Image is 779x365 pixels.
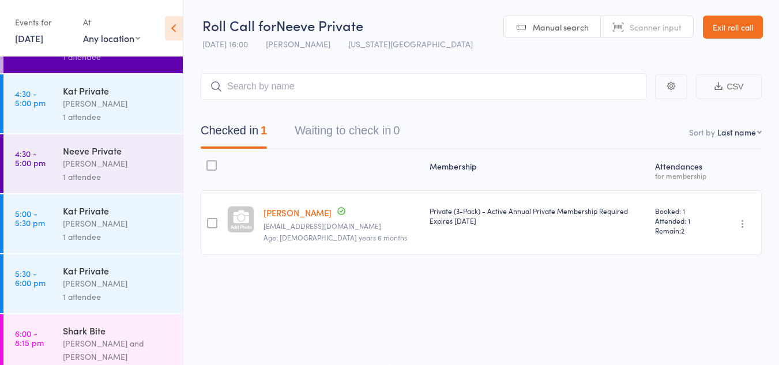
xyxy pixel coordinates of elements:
[201,118,267,149] button: Checked in1
[63,144,173,157] div: Neeve Private
[15,209,45,227] time: 5:00 - 5:30 pm
[63,290,173,303] div: 1 attendee
[703,16,763,39] a: Exit roll call
[15,269,46,287] time: 5:30 - 6:00 pm
[655,206,712,216] span: Booked: 1
[15,329,44,347] time: 6:00 - 8:15 pm
[202,38,248,50] span: [DATE] 16:00
[264,222,420,230] small: lindzh2o@hotmail.com
[3,134,183,193] a: 4:30 -5:00 pmNeeve Private[PERSON_NAME]1 attendee
[3,74,183,133] a: 4:30 -5:00 pmKat Private[PERSON_NAME]1 attendee
[276,16,363,35] span: Neeve Private
[3,254,183,313] a: 5:30 -6:00 pmKat Private[PERSON_NAME]1 attendee
[630,21,682,33] span: Scanner input
[63,110,173,123] div: 1 attendee
[655,225,712,235] span: Remain:
[63,277,173,290] div: [PERSON_NAME]
[63,97,173,110] div: [PERSON_NAME]
[63,204,173,217] div: Kat Private
[83,32,140,44] div: Any location
[717,126,756,138] div: Last name
[696,74,762,99] button: CSV
[202,16,276,35] span: Roll Call for
[430,206,646,225] div: Private (3-Pack) - Active Annual Private Membership Required
[15,13,71,32] div: Events for
[15,149,46,167] time: 4:30 - 5:00 pm
[348,38,473,50] span: [US_STATE][GEOGRAPHIC_DATA]
[650,155,716,185] div: Atten­dances
[430,216,646,225] div: Expires [DATE]
[63,84,173,97] div: Kat Private
[201,73,646,100] input: Search by name
[261,124,267,137] div: 1
[266,38,330,50] span: [PERSON_NAME]
[681,225,684,235] span: 2
[15,32,43,44] a: [DATE]
[63,230,173,243] div: 1 attendee
[655,172,712,179] div: for membership
[63,337,173,363] div: [PERSON_NAME] and [PERSON_NAME]
[393,124,400,137] div: 0
[655,216,712,225] span: Attended: 1
[264,232,407,242] span: Age: [DEMOGRAPHIC_DATA] years 6 months
[689,126,715,138] label: Sort by
[63,157,173,170] div: [PERSON_NAME]
[63,50,173,63] div: 1 attendee
[3,194,183,253] a: 5:00 -5:30 pmKat Private[PERSON_NAME]1 attendee
[15,89,46,107] time: 4:30 - 5:00 pm
[533,21,589,33] span: Manual search
[63,264,173,277] div: Kat Private
[63,170,173,183] div: 1 attendee
[295,118,400,149] button: Waiting to check in0
[63,217,173,230] div: [PERSON_NAME]
[264,206,332,219] a: [PERSON_NAME]
[63,324,173,337] div: Shark Bite
[425,155,650,185] div: Membership
[83,13,140,32] div: At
